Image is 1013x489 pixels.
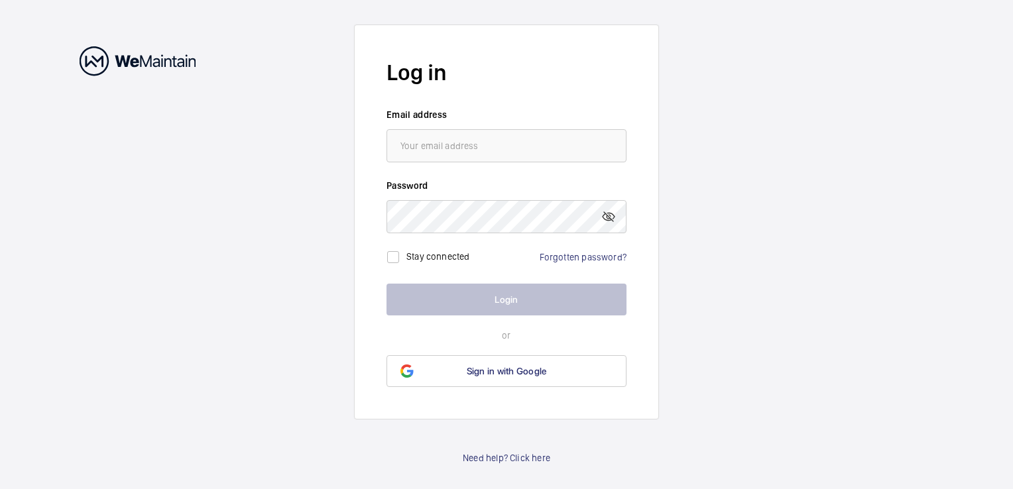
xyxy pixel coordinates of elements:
span: Sign in with Google [467,366,547,376]
a: Need help? Click here [463,451,550,464]
label: Email address [387,108,626,121]
a: Forgotten password? [540,252,626,262]
button: Login [387,284,626,315]
h2: Log in [387,57,626,88]
label: Stay connected [406,251,470,262]
p: or [387,329,626,342]
label: Password [387,179,626,192]
input: Your email address [387,129,626,162]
